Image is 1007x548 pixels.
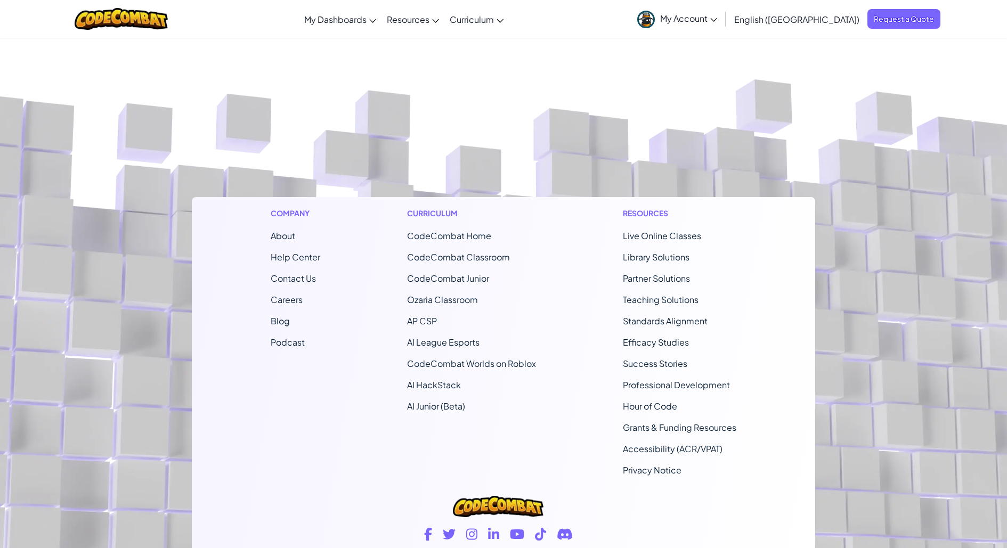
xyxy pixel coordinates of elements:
a: Success Stories [623,358,687,369]
a: Accessibility (ACR/VPAT) [623,443,722,454]
a: About [271,230,295,241]
span: My Account [660,13,717,24]
a: Curriculum [444,5,509,34]
a: Partner Solutions [623,273,690,284]
a: Standards Alignment [623,315,708,326]
a: Grants & Funding Resources [623,422,736,433]
h1: Curriculum [407,208,536,219]
a: Library Solutions [623,251,689,263]
a: Podcast [271,337,305,348]
img: CodeCombat logo [75,8,168,30]
h1: Resources [623,208,736,219]
span: Resources [387,14,429,25]
span: My Dashboards [304,14,367,25]
img: avatar [637,11,655,28]
img: CodeCombat logo [453,496,543,517]
h1: Company [271,208,320,219]
a: Resources [381,5,444,34]
a: AP CSP [407,315,437,326]
a: Privacy Notice [623,464,681,476]
a: My Account [632,2,722,36]
a: English ([GEOGRAPHIC_DATA]) [729,5,865,34]
a: My Dashboards [299,5,381,34]
a: Hour of Code [623,400,677,412]
a: Careers [271,294,303,305]
a: CodeCombat Worlds on Roblox [407,358,536,369]
a: AI Junior (Beta) [407,400,465,412]
a: Efficacy Studies [623,337,689,348]
a: Live Online Classes [623,230,701,241]
a: Blog [271,315,290,326]
a: Ozaria Classroom [407,294,478,305]
a: AI HackStack [407,379,461,390]
a: Professional Development [623,379,730,390]
a: CodeCombat Junior [407,273,489,284]
span: Contact Us [271,273,316,284]
span: English ([GEOGRAPHIC_DATA]) [734,14,859,25]
a: CodeCombat Classroom [407,251,510,263]
a: Help Center [271,251,320,263]
a: AI League Esports [407,337,480,348]
span: Curriculum [450,14,494,25]
a: Teaching Solutions [623,294,699,305]
span: CodeCombat Home [407,230,491,241]
a: Request a Quote [867,9,940,29]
